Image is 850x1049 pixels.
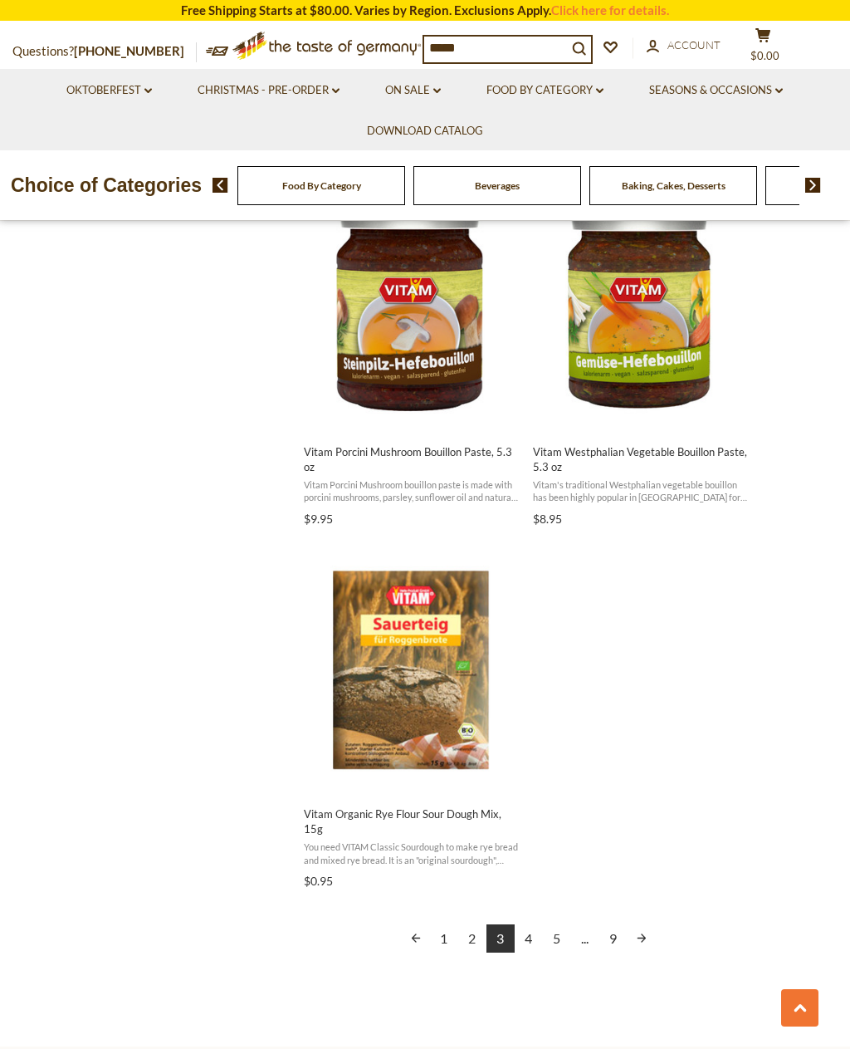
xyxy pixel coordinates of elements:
span: $9.95 [304,512,333,526]
span: Vitam Porcini Mushroom Bouillon Paste, 5.3 oz [304,444,519,474]
a: Vitam Organic Rye Flour Sour Dough Mix, 15g [301,545,521,894]
a: 5 [543,924,571,953]
img: Vitam Organic Rye Flour Sour Dough Mix, 15g [301,560,521,780]
span: $0.00 [750,49,779,62]
a: Food By Category [486,81,603,100]
span: Vitam Organic Rye Flour Sour Dough Mix, 15g [304,806,519,836]
img: previous arrow [212,178,228,193]
img: next arrow [805,178,821,193]
p: Questions? [12,41,197,62]
a: Previous page [402,924,430,953]
a: [PHONE_NUMBER] [74,43,184,58]
a: Beverages [475,179,520,192]
span: Vitam's traditional Westphalian vegetable bouillon has been highly popular in [GEOGRAPHIC_DATA] f... [533,478,748,504]
img: Vitam Porcini Mushroom Bouillon Paste, 5.3 oz [301,198,521,418]
a: Food By Category [282,179,361,192]
span: Account [667,38,721,51]
a: 1 [430,924,458,953]
a: 4 [515,924,543,953]
button: $0.00 [738,27,788,69]
a: 9 [599,924,628,953]
a: Download Catalog [367,122,483,140]
div: Pagination [304,924,753,955]
span: Vitam Westphalian Vegetable Bouillon Paste, 5.3 oz [533,444,748,474]
span: Vitam Porcini Mushroom bouillon paste is made with porcini mushrooms, parsley, sunflower oil and ... [304,478,519,504]
img: Vitam Westphalian Vegetable Bouillon Paste, 5.3 oz [530,198,750,418]
span: ... [571,924,599,953]
a: 3 [486,924,515,953]
span: $8.95 [533,512,562,526]
a: On Sale [385,81,441,100]
span: $0.95 [304,874,333,888]
a: Oktoberfest [66,81,152,100]
a: Click here for details. [551,2,669,17]
a: Baking, Cakes, Desserts [622,179,725,192]
a: 2 [458,924,486,953]
a: Seasons & Occasions [649,81,783,100]
a: Vitam Westphalian Vegetable Bouillon Paste, 5.3 oz [530,183,750,532]
a: Vitam Porcini Mushroom Bouillon Paste, 5.3 oz [301,183,521,532]
a: Account [647,37,721,55]
a: Christmas - PRE-ORDER [198,81,340,100]
span: You need VITAM Classic Sourdough to make rye bread and mixed rye bread. It is an "original sourdo... [304,841,519,866]
a: Next page [628,924,656,953]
